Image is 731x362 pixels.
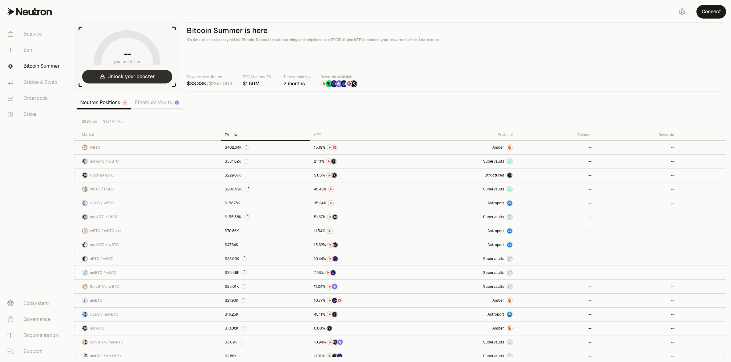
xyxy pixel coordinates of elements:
[310,294,413,307] a: NTRNBedrock DiamondsMars Fragments
[187,74,233,80] p: Rewards distributed
[413,322,516,335] a: AmberAmber
[175,101,179,104] img: Ethereum Logo
[338,340,343,345] img: Solv Points
[483,256,504,261] span: Supervaults
[90,215,119,219] span: maxBTC / USDC
[2,90,67,106] a: Orderbook
[314,256,410,262] button: NTRNEtherFi Points
[595,322,678,335] a: --
[310,308,413,321] a: NTRNStructured Points
[413,238,516,252] a: Astroport
[187,26,722,35] h2: Bitcoin Summer is here
[225,187,249,192] div: $200.59K
[413,196,516,210] a: Astroport
[507,326,512,331] img: Amber
[90,242,119,247] span: maxBTC / wBTC
[85,256,87,261] img: wBTC Logo
[82,284,85,289] img: SolvBTC Logo
[74,252,221,266] a: eBTC LogowBTC LogoeBTC / wBTC
[82,201,85,206] img: USDC Logo
[74,335,221,349] a: SolvBTC LogomaxBTC LogoSolvBTC / maxBTC
[487,201,504,206] span: Astroport
[74,266,221,279] a: uniBTC LogowBTC LogouniBTC / wBTC
[221,280,310,293] a: $25.01K
[225,145,249,150] div: $402.04K
[225,242,238,247] div: $47.34K
[507,173,512,178] img: maxBTC
[314,132,410,137] div: APY
[74,155,221,168] a: maxBTC LogowBTC LogomaxBTC / wBTC
[221,294,310,307] a: $21.93K
[225,298,246,303] div: $21.93K
[483,187,504,192] span: Supervaults
[225,270,247,275] div: $25.58K
[483,284,504,289] span: Supervaults
[221,308,310,321] a: $16.25K
[310,168,413,182] a: NTRNStructured Points
[187,80,233,87] div: /
[328,201,333,206] img: NTRN
[328,187,333,192] img: NTRN
[314,186,410,192] button: NTRN
[332,215,337,219] img: Structured Points
[595,196,678,210] a: --
[320,74,357,80] p: Rewards available
[327,284,332,289] img: NTRN
[413,141,516,154] a: AmberAmber
[487,312,504,317] span: Astroport
[90,270,117,275] span: uniBTC / wBTC
[90,145,100,150] span: wBTC
[310,322,413,335] a: Structured Points
[516,308,595,321] a: --
[487,242,504,247] span: Astroport
[595,168,678,182] a: --
[492,298,504,303] span: Amber
[221,155,310,168] a: $334.82K
[85,187,87,192] img: USDC Logo
[2,311,67,327] a: Governance
[314,228,410,234] button: NTRN
[310,141,413,154] a: NTRNMars Fragments
[90,173,114,178] span: Hold maxBTC
[413,210,516,224] a: SupervaultsSupervaults
[2,343,67,360] a: Support
[2,58,67,74] a: Bitcoin Summer
[82,132,217,137] div: Market
[187,37,722,43] p: It's time to unlock real yield for Bitcoin. Deposit to start earning and help boostrap BTCFi. Sta...
[413,280,516,293] a: SupervaultsSupervaults
[221,210,310,224] a: $155.58K
[74,182,221,196] a: wBTC LogoUSDC LogowBTC / USDC
[595,335,678,349] a: --
[90,284,119,289] span: SolvBTC / wBTC
[74,210,221,224] a: maxBTC LogoUSDC LogomaxBTC / USDC
[82,70,172,83] button: Unlock your booster
[225,228,239,233] div: $70.86K
[331,80,337,87] img: EtherFi Points
[310,335,413,349] a: NTRNStructured PointsSolv Points
[221,238,310,252] a: $47.34K
[516,252,595,266] a: --
[74,168,221,182] a: maxBTC LogoHold maxBTC
[331,270,336,275] img: Bedrock Diamonds
[82,326,87,331] img: maxBTC Logo
[2,106,67,122] a: Stake
[327,354,332,359] img: NTRN
[90,256,114,261] span: eBTC / wBTC
[85,242,87,247] img: wBTC Logo
[225,284,246,289] div: $25.01K
[82,312,85,317] img: USDC Logo
[595,294,678,307] a: --
[345,80,352,87] img: Mars Fragments
[599,132,674,137] div: Rewards
[516,238,595,252] a: --
[333,340,338,345] img: Structured Points
[516,280,595,293] a: --
[516,322,595,335] a: --
[225,173,241,178] div: $229.07K
[485,173,504,178] span: Structured
[310,280,413,293] a: NTRNSolv Points
[507,256,512,261] img: Supervaults
[507,340,512,345] img: Supervaults
[82,215,85,219] img: maxBTC Logo
[74,141,221,154] a: wBTC LogowBTC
